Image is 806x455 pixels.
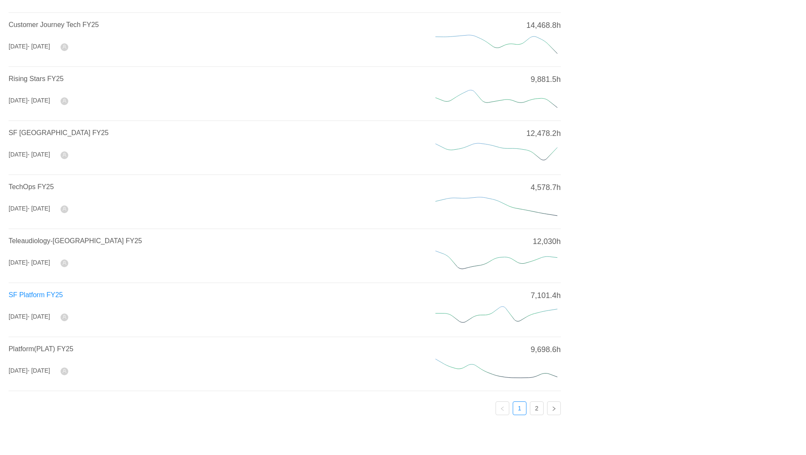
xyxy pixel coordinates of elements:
[62,45,67,49] i: icon: user
[9,237,142,244] a: Teleaudiology-[GEOGRAPHIC_DATA] FY25
[547,401,561,415] li: Next Page
[9,129,109,136] a: SF [GEOGRAPHIC_DATA] FY25
[27,43,50,50] span: - [DATE]
[531,290,561,301] span: 7,101.4h
[27,151,50,158] span: - [DATE]
[27,205,50,212] span: - [DATE]
[9,312,50,321] div: [DATE]
[27,313,50,320] span: - [DATE]
[27,97,50,104] span: - [DATE]
[62,369,67,373] i: icon: user
[9,258,50,267] div: [DATE]
[9,183,54,190] a: TechOps FY25
[533,236,561,247] span: 12,030h
[531,344,561,356] span: 9,698.6h
[526,20,561,31] span: 14,468.8h
[526,128,561,139] span: 12,478.2h
[513,401,526,415] li: 1
[496,401,509,415] li: Previous Page
[62,315,67,319] i: icon: user
[9,150,50,159] div: [DATE]
[9,366,50,375] div: [DATE]
[62,99,67,103] i: icon: user
[500,406,505,411] i: icon: left
[27,259,50,266] span: - [DATE]
[62,261,67,265] i: icon: user
[530,402,543,415] a: 2
[531,182,561,193] span: 4,578.7h
[9,345,73,353] a: Platform(PLAT) FY25
[27,367,50,374] span: - [DATE]
[9,204,50,213] div: [DATE]
[9,96,50,105] div: [DATE]
[513,402,526,415] a: 1
[9,75,64,82] a: Rising Stars FY25
[9,291,63,298] a: SF Platform FY25
[62,153,67,157] i: icon: user
[9,21,99,28] a: Customer Journey Tech FY25
[62,207,67,211] i: icon: user
[531,74,561,85] span: 9,881.5h
[551,406,557,411] i: icon: right
[9,42,50,51] div: [DATE]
